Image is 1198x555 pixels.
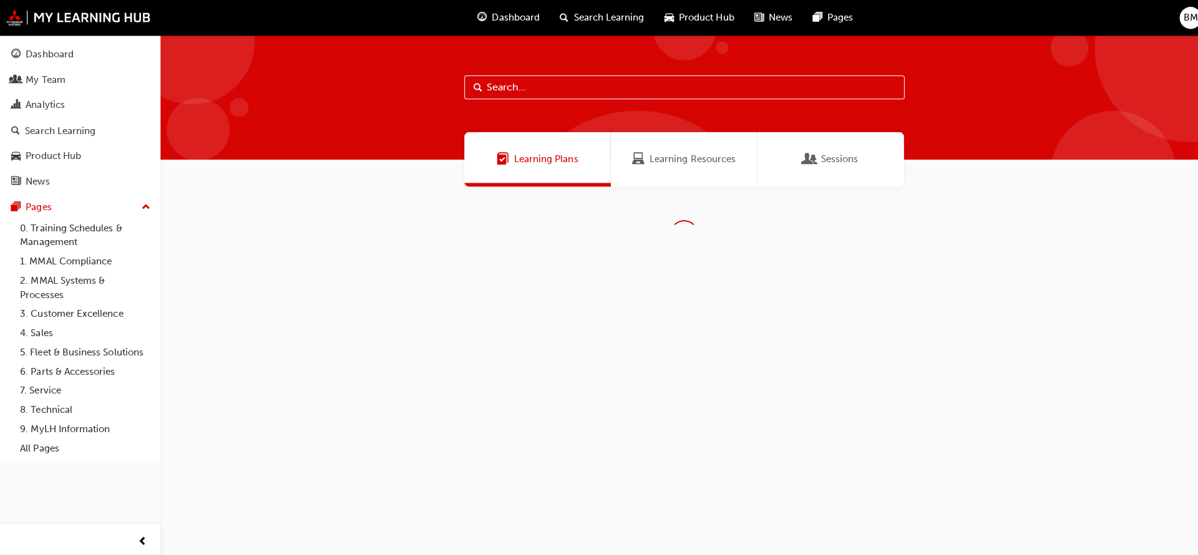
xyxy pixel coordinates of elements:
a: 3. Customer Excellence [15,302,154,321]
a: SessionsSessions [751,131,897,185]
div: Pages [26,198,51,213]
a: Product Hub [5,143,154,166]
input: Search... [460,75,897,99]
a: My Team [5,68,154,91]
span: search-icon [555,10,564,26]
span: guage-icon [11,49,21,60]
a: guage-iconDashboard [464,5,545,31]
a: 9. MyLH Information [15,416,154,435]
a: News [5,169,154,192]
a: 2. MMAL Systems & Processes [15,269,154,302]
a: Search Learning [5,118,154,142]
span: people-icon [11,74,21,85]
span: Learning Plans [492,151,505,165]
span: Sessions [814,151,851,165]
button: Pages [5,194,154,217]
div: Product Hub [26,148,80,162]
button: BM [1170,7,1192,29]
div: News [26,173,49,188]
a: Learning ResourcesLearning Resources [606,131,751,185]
a: 7. Service [15,378,154,397]
span: News [762,11,786,25]
span: Learning Resources [627,151,640,165]
a: 6. Parts & Accessories [15,359,154,379]
a: All Pages [15,435,154,455]
span: Product Hub [673,11,728,25]
a: 5. Fleet & Business Solutions [15,340,154,359]
img: mmal [6,9,150,26]
a: 0. Training Schedules & Management [15,217,154,250]
span: Learning Resources [645,151,730,165]
span: pages-icon [11,200,21,211]
span: Search Learning [569,11,639,25]
a: Analytics [5,93,154,116]
span: news-icon [748,10,757,26]
a: 8. Technical [15,397,154,417]
span: Learning Plans [510,151,573,165]
span: Sessions [797,151,809,165]
span: BM [1174,11,1188,25]
div: My Team [26,72,65,87]
span: prev-icon [137,530,147,546]
div: Dashboard [26,47,73,61]
span: Search [470,80,479,94]
span: pages-icon [806,10,816,26]
span: Pages [821,11,846,25]
div: Search Learning [25,123,95,137]
span: car-icon [11,150,21,161]
a: search-iconSearch Learning [545,5,649,31]
span: car-icon [659,10,668,26]
span: news-icon [11,175,21,186]
a: car-iconProduct Hub [649,5,738,31]
span: up-icon [140,198,149,214]
span: Dashboard [488,11,535,25]
a: 1. MMAL Compliance [15,250,154,269]
div: Analytics [26,97,64,112]
button: DashboardMy TeamAnalyticsSearch LearningProduct HubNews [5,40,154,194]
span: guage-icon [474,10,483,26]
a: pages-iconPages [796,5,856,31]
a: news-iconNews [738,5,796,31]
a: 4. Sales [15,321,154,340]
span: search-icon [11,125,20,136]
a: Learning PlansLearning Plans [460,131,606,185]
a: Dashboard [5,42,154,65]
span: chart-icon [11,99,21,110]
